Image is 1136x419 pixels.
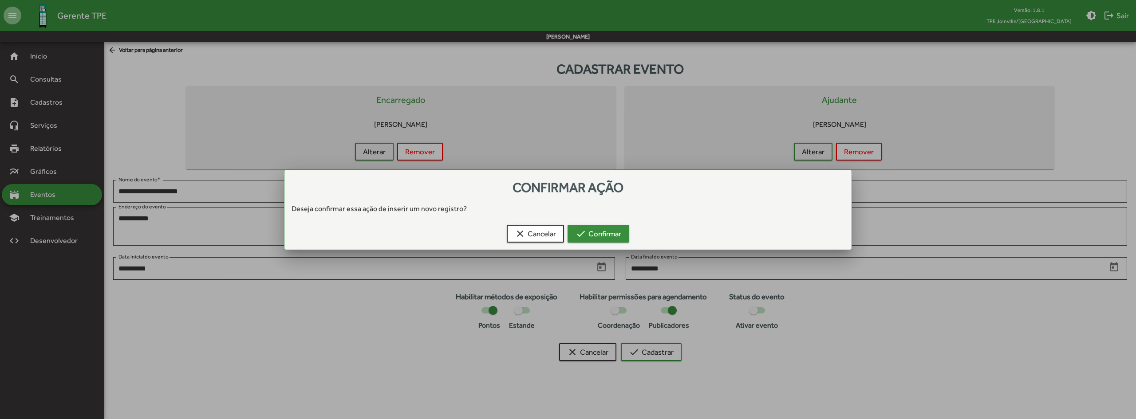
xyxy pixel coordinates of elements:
[576,226,621,242] span: Confirmar
[576,228,586,239] mat-icon: check
[515,226,556,242] span: Cancelar
[515,228,525,239] mat-icon: clear
[507,225,564,243] button: Cancelar
[284,204,852,214] div: Deseja confirmar essa ação de inserir um novo registro?
[513,180,623,195] span: Confirmar ação
[568,225,629,243] button: Confirmar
